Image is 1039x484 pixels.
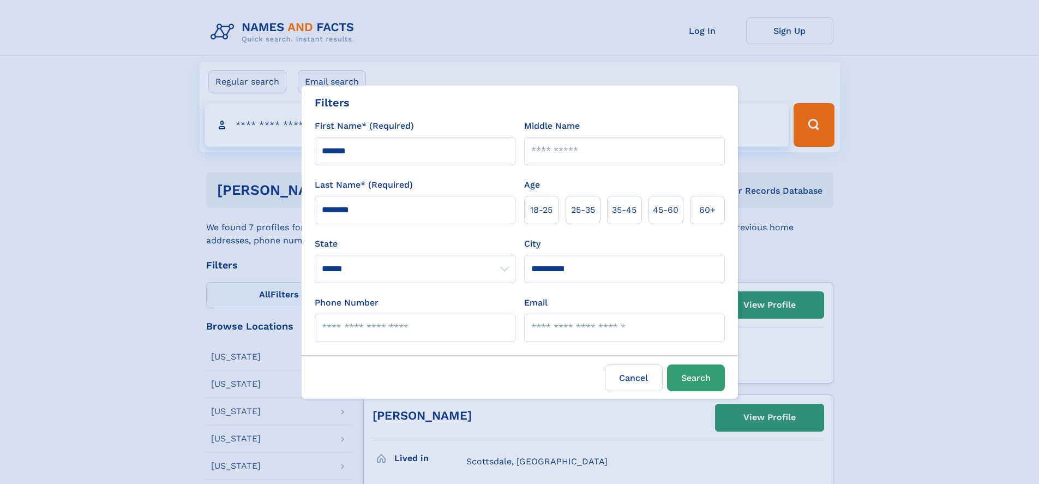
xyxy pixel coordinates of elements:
label: Email [524,296,548,309]
label: Middle Name [524,119,580,133]
label: Phone Number [315,296,379,309]
label: Age [524,178,540,192]
span: 60+ [699,204,716,217]
label: First Name* (Required) [315,119,414,133]
div: Filters [315,94,350,111]
label: City [524,237,540,250]
label: Last Name* (Required) [315,178,413,192]
label: Cancel [605,365,663,391]
span: 25‑35 [571,204,595,217]
span: 45‑60 [653,204,678,217]
label: State [315,237,515,250]
button: Search [667,365,725,391]
span: 18‑25 [530,204,552,217]
span: 35‑45 [612,204,636,217]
